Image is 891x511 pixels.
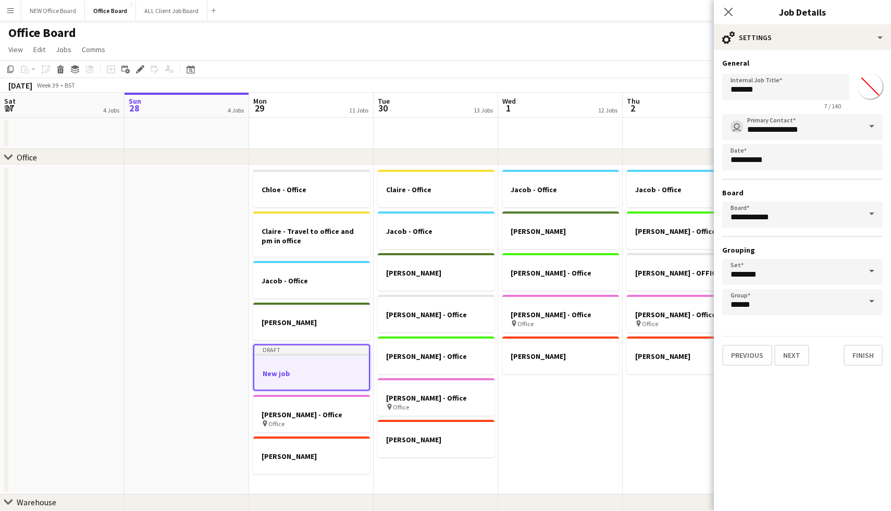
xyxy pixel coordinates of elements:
span: Wed [502,96,516,106]
span: 29 [252,102,267,114]
a: Edit [29,43,49,56]
app-job-card: Claire - Travel to office and pm in office [253,211,370,257]
span: 2 [625,102,640,114]
h3: [PERSON_NAME] [253,318,370,327]
span: Tue [378,96,390,106]
div: Jacob - Office [627,170,744,207]
h3: [PERSON_NAME] - OFFICE [627,268,744,278]
div: 4 Jobs [228,106,244,114]
span: Jobs [56,45,71,54]
app-job-card: [PERSON_NAME] - Office [378,295,494,332]
app-job-card: [PERSON_NAME] - Office Office [378,378,494,416]
app-job-card: [PERSON_NAME] - Office Office [502,295,619,332]
div: 4 Jobs [103,106,119,114]
button: NEW Office Board [21,1,85,21]
app-job-card: [PERSON_NAME] [627,336,744,374]
h3: [PERSON_NAME] [378,268,494,278]
app-job-card: Jacob - Office [253,261,370,298]
span: Office [393,403,409,411]
h3: Claire - Office [378,185,494,194]
h3: [PERSON_NAME] [378,435,494,444]
app-job-card: Chloe - Office [253,170,370,207]
div: Draft [254,345,369,354]
span: Office [268,420,284,428]
div: [PERSON_NAME] - Office [502,253,619,291]
button: ALL Client Job Board [136,1,207,21]
button: Office Board [85,1,136,21]
app-job-card: [PERSON_NAME] [502,336,619,374]
h3: [PERSON_NAME] - Office [502,268,619,278]
span: Edit [33,45,45,54]
h3: Jacob - Office [378,227,494,236]
h3: [PERSON_NAME] - Office [378,393,494,403]
h1: Office Board [8,25,76,41]
span: 28 [127,102,141,114]
app-job-card: [PERSON_NAME] [253,303,370,340]
h3: [PERSON_NAME] [502,352,619,361]
h3: Claire - Travel to office and pm in office [253,227,370,245]
app-job-card: [PERSON_NAME] [502,211,619,249]
app-job-card: Jacob - Office [378,211,494,249]
div: Office [17,152,37,163]
h3: Jacob - Office [502,185,619,194]
h3: [PERSON_NAME] - Office [502,310,619,319]
button: Previous [722,345,772,366]
span: Comms [82,45,105,54]
span: 30 [376,102,390,114]
app-job-card: [PERSON_NAME] [253,437,370,474]
div: Warehouse [17,497,56,507]
h3: Jacob - Office [627,185,744,194]
div: Settings [714,25,891,50]
span: Mon [253,96,267,106]
app-job-card: [PERSON_NAME] - Office [378,336,494,374]
span: 27 [3,102,16,114]
div: 12 Jobs [598,106,617,114]
h3: [PERSON_NAME] - Office [378,310,494,319]
app-job-card: DraftNew job [253,344,370,391]
h3: [PERSON_NAME] [627,352,744,361]
span: Thu [627,96,640,106]
div: 11 Jobs [349,106,368,114]
h3: Jacob - Office [253,276,370,285]
span: Office [642,320,658,328]
div: 13 Jobs [474,106,493,114]
button: Finish [844,345,883,366]
span: 1 [501,102,516,114]
app-job-card: Claire - Office [378,170,494,207]
h3: [PERSON_NAME] - Office [627,310,744,319]
h3: [PERSON_NAME] - Office [378,352,494,361]
app-job-card: [PERSON_NAME] - Office Office [253,395,370,432]
app-job-card: [PERSON_NAME] - Office Office [627,295,744,332]
h3: [PERSON_NAME] [253,452,370,461]
a: Jobs [52,43,76,56]
app-job-card: Jacob - Office [502,170,619,207]
span: Week 39 [34,81,60,89]
app-job-card: [PERSON_NAME] - Office [627,211,744,249]
span: Sun [129,96,141,106]
button: Next [774,345,809,366]
h3: [PERSON_NAME] - Office [253,410,370,419]
span: Office [517,320,534,328]
span: View [8,45,23,54]
h3: [PERSON_NAME] - Office [627,227,744,236]
app-job-card: [PERSON_NAME] [378,253,494,291]
app-job-card: [PERSON_NAME] - OFFICE [627,253,744,291]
